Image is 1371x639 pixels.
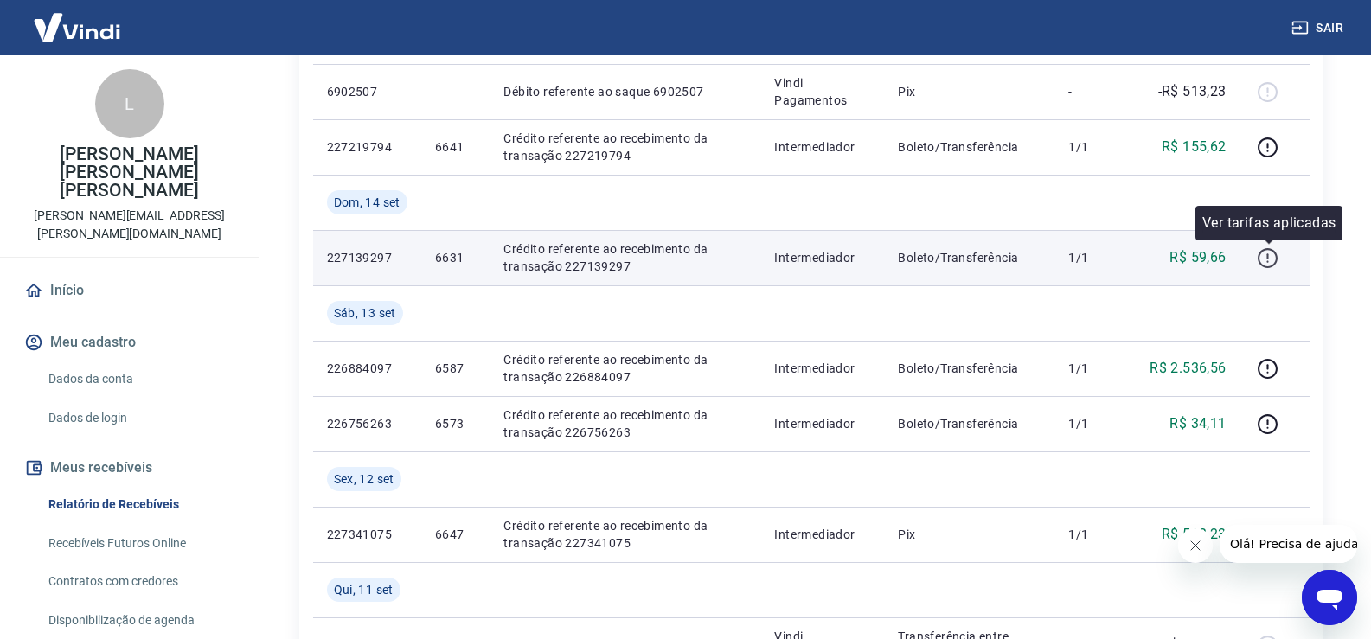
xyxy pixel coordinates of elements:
img: Vindi [21,1,133,54]
p: 1/1 [1068,138,1119,156]
p: - [1068,83,1119,100]
p: 6573 [435,415,476,432]
a: Relatório de Recebíveis [42,487,238,522]
p: R$ 2.536,56 [1150,358,1226,379]
p: [PERSON_NAME][EMAIL_ADDRESS][PERSON_NAME][DOMAIN_NAME] [14,207,245,243]
p: 226884097 [327,360,407,377]
p: Boleto/Transferência [898,138,1041,156]
iframe: Botão para abrir a janela de mensagens [1302,570,1357,625]
p: 1/1 [1068,249,1119,266]
span: Sex, 12 set [334,470,394,488]
p: Ver tarifas aplicadas [1202,213,1336,233]
p: Pix [898,526,1041,543]
p: Intermediador [774,249,870,266]
p: Intermediador [774,526,870,543]
span: Sáb, 13 set [334,304,396,322]
p: [PERSON_NAME] [PERSON_NAME] [PERSON_NAME] [14,145,245,200]
p: 226756263 [327,415,407,432]
a: Contratos com credores [42,564,238,599]
p: Débito referente ao saque 6902507 [503,83,746,100]
a: Dados da conta [42,361,238,397]
p: Vindi Pagamentos [774,74,870,109]
div: L [95,69,164,138]
p: 6647 [435,526,476,543]
p: Crédito referente ao recebimento da transação 226756263 [503,406,746,441]
p: 1/1 [1068,415,1119,432]
p: 6902507 [327,83,407,100]
a: Recebíveis Futuros Online [42,526,238,561]
p: Boleto/Transferência [898,360,1041,377]
p: 1/1 [1068,526,1119,543]
p: -R$ 513,23 [1158,81,1227,102]
span: Qui, 11 set [334,581,394,598]
p: Intermediador [774,360,870,377]
button: Sair [1288,12,1350,44]
span: Dom, 14 set [334,194,400,211]
p: 6587 [435,360,476,377]
p: R$ 513,23 [1162,524,1227,545]
p: R$ 155,62 [1162,137,1227,157]
p: R$ 34,11 [1169,413,1226,434]
p: Crédito referente ao recebimento da transação 226884097 [503,351,746,386]
p: Crédito referente ao recebimento da transação 227219794 [503,130,746,164]
p: 227139297 [327,249,407,266]
p: 227219794 [327,138,407,156]
p: Crédito referente ao recebimento da transação 227341075 [503,517,746,552]
button: Meus recebíveis [21,449,238,487]
span: Olá! Precisa de ajuda? [10,12,145,26]
iframe: Fechar mensagem [1178,528,1213,563]
p: Boleto/Transferência [898,415,1041,432]
a: Disponibilização de agenda [42,603,238,638]
p: Crédito referente ao recebimento da transação 227139297 [503,240,746,275]
p: 6631 [435,249,476,266]
p: Intermediador [774,415,870,432]
p: Boleto/Transferência [898,249,1041,266]
button: Meu cadastro [21,323,238,361]
p: Pix [898,83,1041,100]
p: R$ 59,66 [1169,247,1226,268]
p: 6641 [435,138,476,156]
p: 1/1 [1068,360,1119,377]
iframe: Mensagem da empresa [1220,525,1357,563]
p: Intermediador [774,138,870,156]
a: Início [21,272,238,310]
a: Dados de login [42,400,238,436]
p: 227341075 [327,526,407,543]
